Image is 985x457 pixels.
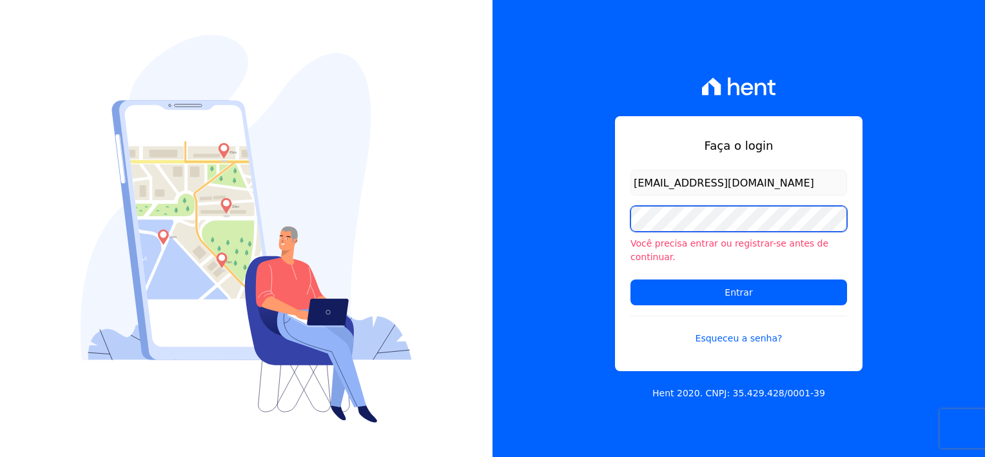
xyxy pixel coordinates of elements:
input: Entrar [630,279,847,305]
a: Esqueceu a senha? [630,316,847,345]
input: Email [630,170,847,196]
h1: Faça o login [630,137,847,154]
img: Login [81,35,412,423]
li: Você precisa entrar ou registrar-se antes de continuar. [630,237,847,264]
p: Hent 2020. CNPJ: 35.429.428/0001-39 [652,387,825,400]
